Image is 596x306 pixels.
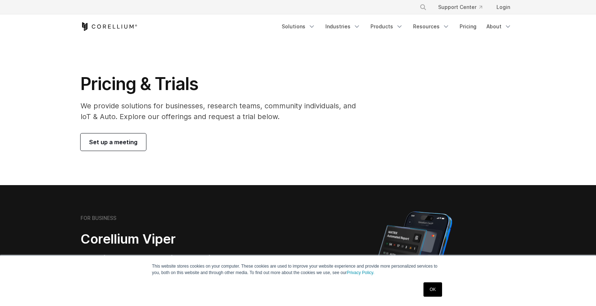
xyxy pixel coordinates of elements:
span: Set up a meeting [89,138,137,146]
button: Search [417,1,430,14]
h6: FOR BUSINESS [81,215,116,221]
a: Products [366,20,407,33]
a: Corellium Home [81,22,137,31]
a: Login [491,1,516,14]
div: Navigation Menu [277,20,516,33]
a: Set up a meeting [81,133,146,151]
a: Privacy Policy. [347,270,374,275]
a: Industries [321,20,365,33]
a: About [482,20,516,33]
a: Resources [409,20,454,33]
a: Solutions [277,20,320,33]
p: We provide solutions for businesses, research teams, community individuals, and IoT & Auto. Explo... [81,100,366,122]
h3: Mobile App Security Testing [81,253,264,267]
a: Pricing [455,20,481,33]
div: Navigation Menu [411,1,516,14]
a: Support Center [432,1,488,14]
a: OK [423,282,442,297]
p: This website stores cookies on your computer. These cookies are used to improve your website expe... [152,263,444,276]
h1: Pricing & Trials [81,73,366,95]
h2: Corellium Viper [81,231,264,247]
